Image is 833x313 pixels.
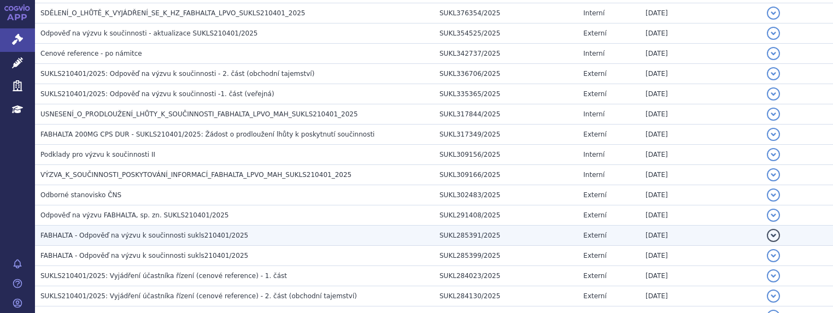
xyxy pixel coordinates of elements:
button: detail [767,7,780,20]
td: [DATE] [640,104,761,125]
span: Externí [583,131,606,138]
td: SUKL284130/2025 [434,286,578,306]
span: Externí [583,292,606,300]
span: Odborné stanovisko ČNS [40,191,121,199]
td: SUKL335365/2025 [434,84,578,104]
button: detail [767,249,780,262]
td: SUKL302483/2025 [434,185,578,205]
td: SUKL317844/2025 [434,104,578,125]
td: [DATE] [640,246,761,266]
span: SUKLS210401/2025: Vyjádření účastníka řízení (cenové reference) - 1. část [40,272,287,280]
span: SUKLS210401/2025: Odpověď na výzvu k součinnosti -1. část (veřejná) [40,90,274,98]
td: [DATE] [640,286,761,306]
td: [DATE] [640,226,761,246]
span: Interní [583,151,605,158]
td: SUKL285391/2025 [434,226,578,246]
td: SUKL336706/2025 [434,64,578,84]
button: detail [767,209,780,222]
span: Externí [583,29,606,37]
td: SUKL376354/2025 [434,3,578,23]
td: SUKL317349/2025 [434,125,578,145]
td: [DATE] [640,64,761,84]
span: FABHALTA 200MG CPS DUR - SUKLS210401/2025: Žádost o prodloužení lhůty k poskytnutí součinnosti [40,131,374,138]
span: Externí [583,90,606,98]
td: SUKL309166/2025 [434,165,578,185]
button: detail [767,269,780,282]
span: SDĚLENÍ_O_LHŮTĚ_K_VYJÁDŘENÍ_SE_K_HZ_FABHALTA_LPVO_SUKLS210401_2025 [40,9,305,17]
span: FABHALTA - Odpověď na výzvu k součinnosti sukls210401/2025 [40,252,248,259]
td: SUKL354525/2025 [434,23,578,44]
span: Odpověď na výzvu FABHALTA, sp. zn. SUKLS210401/2025 [40,211,228,219]
td: [DATE] [640,185,761,205]
button: detail [767,27,780,40]
button: detail [767,67,780,80]
span: Externí [583,232,606,239]
span: Interní [583,110,605,118]
span: Interní [583,9,605,17]
button: detail [767,47,780,60]
td: [DATE] [640,44,761,64]
td: [DATE] [640,165,761,185]
td: [DATE] [640,205,761,226]
td: SUKL342737/2025 [434,44,578,64]
button: detail [767,168,780,181]
span: Cenové reference - po námitce [40,50,142,57]
button: detail [767,87,780,101]
button: detail [767,188,780,202]
td: SUKL284023/2025 [434,266,578,286]
span: Podklady pro výzvu k součinnosti II [40,151,155,158]
td: SUKL309156/2025 [434,145,578,165]
td: [DATE] [640,125,761,145]
td: [DATE] [640,84,761,104]
td: [DATE] [640,23,761,44]
td: SUKL285399/2025 [434,246,578,266]
td: [DATE] [640,145,761,165]
button: detail [767,108,780,121]
span: Interní [583,171,605,179]
span: Odpověď na výzvu k součinnosti - aktualizace SUKLS210401/2025 [40,29,257,37]
span: Interní [583,50,605,57]
td: SUKL291408/2025 [434,205,578,226]
span: Externí [583,272,606,280]
td: [DATE] [640,3,761,23]
button: detail [767,229,780,242]
span: Externí [583,70,606,78]
span: Externí [583,211,606,219]
span: SUKLS210401/2025: Odpověď na výzvu k součinnosti - 2. část (obchodní tajemství) [40,70,314,78]
span: Externí [583,252,606,259]
span: FABHALTA - Odpověď na výzvu k součinnosti sukls210401/2025 [40,232,248,239]
button: detail [767,290,780,303]
span: VÝZVA_K_SOUČINNOSTI_POSKYTOVÁNÍ_INFORMACÍ_FABHALTA_LPVO_MAH_SUKLS210401_2025 [40,171,351,179]
button: detail [767,128,780,141]
span: SUKLS210401/2025: Vyjádření účastníka řízení (cenové reference) - 2. část (obchodní tajemství) [40,292,357,300]
span: USNESENÍ_O_PRODLOUŽENÍ_LHŮTY_K_SOUČINNOSTI_FABHALTA_LPVO_MAH_SUKLS210401_2025 [40,110,358,118]
td: [DATE] [640,266,761,286]
button: detail [767,148,780,161]
span: Externí [583,191,606,199]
